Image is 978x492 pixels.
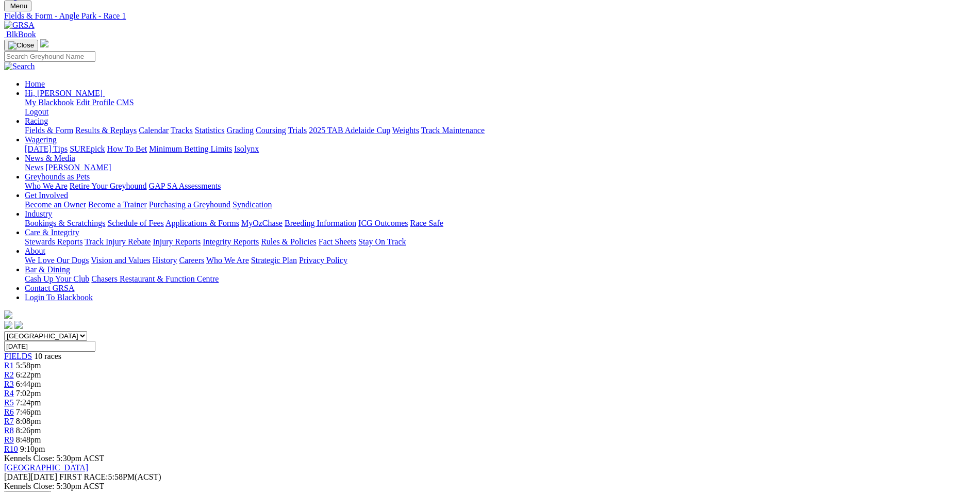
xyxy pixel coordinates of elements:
[4,352,32,360] span: FIELDS
[358,219,408,227] a: ICG Outcomes
[4,51,95,62] input: Search
[25,265,70,274] a: Bar & Dining
[85,237,151,246] a: Track Injury Rebate
[25,256,89,265] a: We Love Our Dogs
[25,247,45,255] a: About
[40,39,48,47] img: logo-grsa-white.png
[25,98,974,117] div: Hi, [PERSON_NAME]
[25,274,89,283] a: Cash Up Your Club
[4,407,14,416] a: R6
[10,2,27,10] span: Menu
[4,472,31,481] span: [DATE]
[25,284,74,292] a: Contact GRSA
[251,256,297,265] a: Strategic Plan
[4,426,14,435] a: R8
[4,361,14,370] a: R1
[75,126,137,135] a: Results & Replays
[16,370,41,379] span: 6:22pm
[16,380,41,388] span: 6:44pm
[285,219,356,227] a: Breeding Information
[45,163,111,172] a: [PERSON_NAME]
[261,237,317,246] a: Rules & Policies
[88,200,147,209] a: Become a Trainer
[4,472,57,481] span: [DATE]
[25,89,105,97] a: Hi, [PERSON_NAME]
[25,172,90,181] a: Greyhounds as Pets
[4,445,18,453] a: R10
[4,370,14,379] a: R2
[319,237,356,246] a: Fact Sheets
[309,126,390,135] a: 2025 TAB Adelaide Cup
[153,237,201,246] a: Injury Reports
[70,182,147,190] a: Retire Your Greyhound
[25,126,73,135] a: Fields & Form
[410,219,443,227] a: Race Safe
[14,321,23,329] img: twitter.svg
[16,361,41,370] span: 5:58pm
[4,435,14,444] a: R9
[25,107,48,116] a: Logout
[25,126,974,135] div: Racing
[25,117,48,125] a: Racing
[195,126,225,135] a: Statistics
[165,219,239,227] a: Applications & Forms
[16,435,41,444] span: 8:48pm
[25,163,43,172] a: News
[4,389,14,398] a: R4
[171,126,193,135] a: Tracks
[256,126,286,135] a: Coursing
[25,293,93,302] a: Login To Blackbook
[25,237,82,246] a: Stewards Reports
[34,352,61,360] span: 10 races
[107,144,147,153] a: How To Bet
[4,463,88,472] a: [GEOGRAPHIC_DATA]
[4,341,95,352] input: Select date
[25,182,68,190] a: Who We Are
[25,98,74,107] a: My Blackbook
[4,380,14,388] span: R3
[4,1,31,11] button: Toggle navigation
[4,21,35,30] img: GRSA
[25,154,75,162] a: News & Media
[59,472,108,481] span: FIRST RACE:
[4,482,974,491] div: Kennels Close: 5:30pm ACST
[16,426,41,435] span: 8:26pm
[4,11,974,21] a: Fields & Form - Angle Park - Race 1
[25,163,974,172] div: News & Media
[421,126,485,135] a: Track Maintenance
[59,472,161,481] span: 5:58PM(ACST)
[4,40,38,51] button: Toggle navigation
[358,237,406,246] a: Stay On Track
[4,310,12,319] img: logo-grsa-white.png
[25,228,79,237] a: Care & Integrity
[4,398,14,407] a: R5
[117,98,134,107] a: CMS
[234,144,259,153] a: Isolynx
[25,135,57,144] a: Wagering
[4,454,104,463] span: Kennels Close: 5:30pm ACST
[16,417,41,425] span: 8:08pm
[25,200,86,209] a: Become an Owner
[25,144,974,154] div: Wagering
[25,144,68,153] a: [DATE] Tips
[4,30,36,39] a: BlkBook
[4,417,14,425] a: R7
[25,274,974,284] div: Bar & Dining
[149,144,232,153] a: Minimum Betting Limits
[139,126,169,135] a: Calendar
[25,200,974,209] div: Get Involved
[241,219,283,227] a: MyOzChase
[233,200,272,209] a: Syndication
[91,274,219,283] a: Chasers Restaurant & Function Centre
[20,445,45,453] span: 9:10pm
[16,398,41,407] span: 7:24pm
[6,30,36,39] span: BlkBook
